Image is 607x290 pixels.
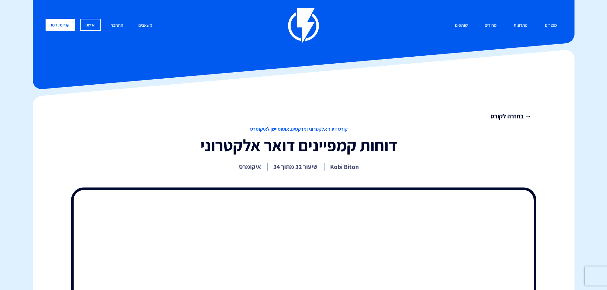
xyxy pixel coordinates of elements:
[239,162,261,171] p: איקומרס
[80,19,101,31] a: הרשם
[66,136,531,154] h1: דוחות קמפיינים דואר אלקטרוני
[267,161,269,171] i: |
[540,19,562,32] a: מוצרים
[330,162,359,171] p: Kobi Biton
[480,19,502,32] a: מחירים
[323,161,325,171] i: |
[106,19,128,32] a: התחבר
[509,19,532,32] a: פתרונות
[66,126,531,133] span: קורס דיוור אלקטרוני ומרקטינג אוטומיישן לאיקומרס
[450,19,473,32] a: שותפים
[273,162,318,171] p: שיעור 32 מתוך 34
[46,19,75,31] a: קביעת דמו
[134,19,157,32] a: משאבים
[66,112,531,121] a: → בחזרה לקורס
